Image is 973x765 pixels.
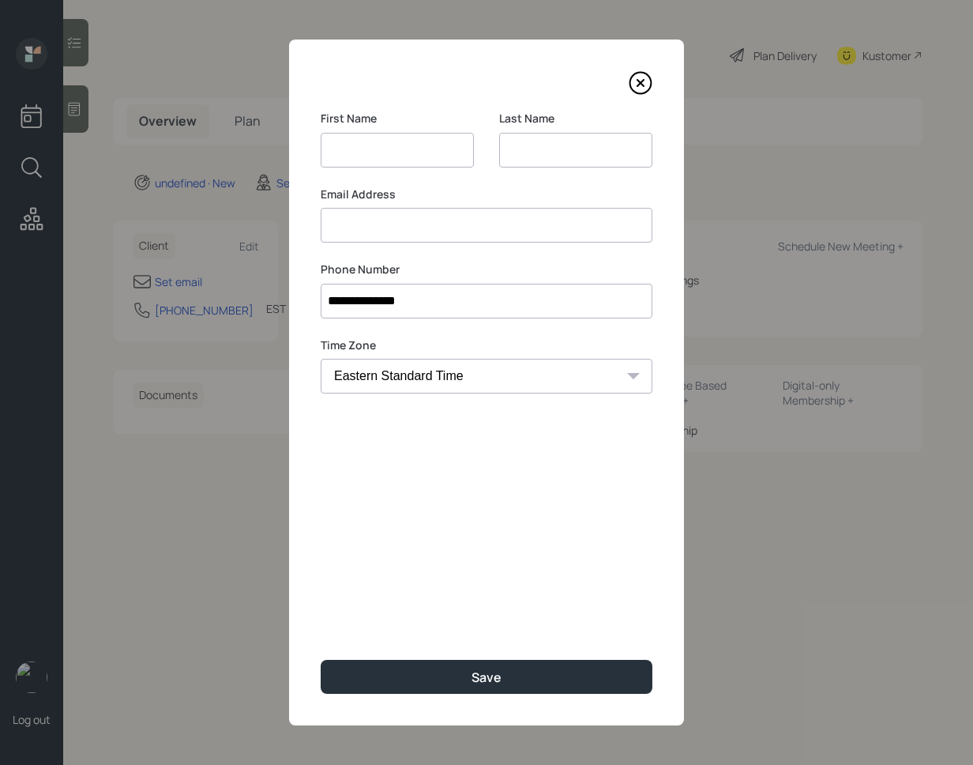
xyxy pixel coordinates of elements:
label: First Name [321,111,474,126]
label: Phone Number [321,262,652,277]
label: Email Address [321,187,652,202]
div: Save [471,669,502,686]
button: Save [321,660,652,694]
label: Time Zone [321,337,652,353]
label: Last Name [499,111,652,126]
